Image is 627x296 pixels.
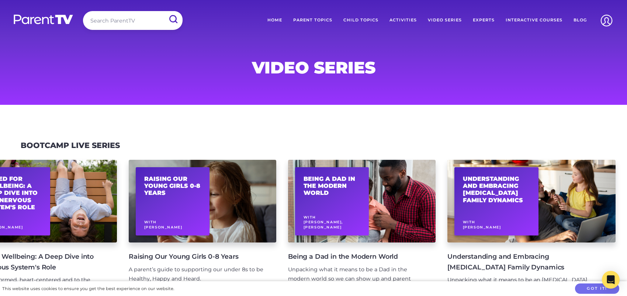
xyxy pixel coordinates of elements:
[144,225,183,229] span: [PERSON_NAME]
[447,251,604,272] h4: Understanding and Embracing [MEDICAL_DATA] Family Dynamics
[262,11,288,30] a: Home
[304,175,361,197] h2: Being a Dad in the Modern World
[83,11,183,30] input: Search ParentTV
[136,60,491,75] h1: Video Series
[129,265,264,284] div: A parent’s guide to supporting our under 8s to be Healthy, Happy and Heard.
[288,265,424,294] div: Unpacking what it means to be a Dad in the modern world so we can show up and parent with confide...
[21,141,120,150] a: Bootcamp Live Series
[144,175,201,197] h2: Raising Our Young Girls 0-8 Years
[13,14,74,25] img: parenttv-logo-white.4c85aaf.svg
[288,11,338,30] a: Parent Topics
[575,283,619,294] button: Got it!
[568,11,592,30] a: Blog
[338,11,384,30] a: Child Topics
[597,11,616,30] img: Account
[304,215,316,219] span: With
[304,220,343,229] span: [PERSON_NAME], [PERSON_NAME]
[422,11,467,30] a: Video Series
[467,11,500,30] a: Experts
[129,251,264,262] h4: Raising Our Young Girls 0-8 Years
[602,271,620,289] div: Open Intercom Messenger
[384,11,422,30] a: Activities
[288,251,424,262] h4: Being a Dad in the Modern World
[144,220,157,224] span: With
[163,11,183,28] input: Submit
[2,285,174,293] div: This website uses cookies to ensure you get the best experience on our website.
[463,220,475,224] span: With
[463,175,530,204] h2: Understanding and Embracing [MEDICAL_DATA] Family Dynamics
[500,11,568,30] a: Interactive Courses
[463,225,501,229] span: [PERSON_NAME]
